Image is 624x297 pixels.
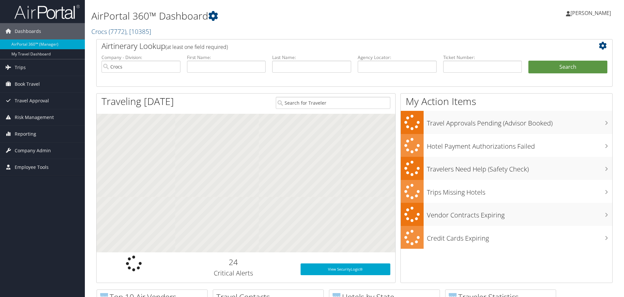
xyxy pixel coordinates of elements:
label: Last Name: [272,54,351,61]
a: [PERSON_NAME] [566,3,617,23]
span: Risk Management [15,109,54,126]
h3: Vendor Contracts Expiring [427,207,612,220]
h1: My Action Items [401,95,612,108]
label: Company - Division: [101,54,180,61]
h3: Hotel Payment Authorizations Failed [427,139,612,151]
a: Hotel Payment Authorizations Failed [401,134,612,157]
a: Vendor Contracts Expiring [401,203,612,226]
h2: 24 [176,257,291,268]
a: Travel Approvals Pending (Advisor Booked) [401,111,612,134]
label: First Name: [187,54,266,61]
span: Company Admin [15,142,51,159]
h3: Travel Approvals Pending (Advisor Booked) [427,115,612,128]
span: Trips [15,59,26,76]
h3: Trips Missing Hotels [427,185,612,197]
label: Agency Locator: [358,54,437,61]
a: Credit Cards Expiring [401,226,612,249]
a: Trips Missing Hotels [401,180,612,203]
img: airportal-logo.png [14,4,80,20]
button: Search [528,61,607,74]
a: Crocs [91,27,151,36]
span: Employee Tools [15,159,49,175]
span: Book Travel [15,76,40,92]
h3: Travelers Need Help (Safety Check) [427,161,612,174]
input: Search for Traveler [276,97,390,109]
h3: Critical Alerts [176,269,291,278]
a: View SecurityLogic® [301,263,390,275]
h2: Airtinerary Lookup [101,40,564,52]
h1: Traveling [DATE] [101,95,174,108]
span: Travel Approval [15,93,49,109]
h3: Credit Cards Expiring [427,230,612,243]
span: ( 7772 ) [109,27,126,36]
span: (at least one field required) [165,43,228,51]
h1: AirPortal 360™ Dashboard [91,9,442,23]
a: Travelers Need Help (Safety Check) [401,157,612,180]
label: Ticket Number: [443,54,522,61]
span: Dashboards [15,23,41,39]
span: , [ 10385 ] [126,27,151,36]
span: [PERSON_NAME] [570,9,611,17]
span: Reporting [15,126,36,142]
